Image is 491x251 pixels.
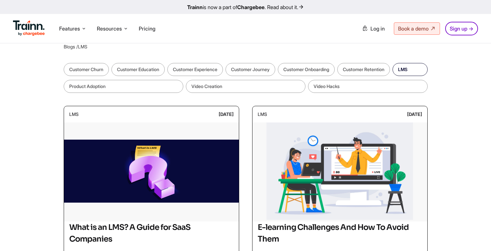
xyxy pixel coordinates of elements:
[237,4,265,10] b: Chargebee
[398,25,429,32] span: Book a demo
[78,44,87,50] span: LMS
[139,25,155,32] a: Pricing
[358,23,389,34] a: Log in
[167,63,223,76] a: Customer Experience
[278,63,335,76] a: Customer Onboarding
[252,122,427,220] img: E-learning Challenges And How To Avoid Them
[97,25,122,32] span: Resources
[337,63,390,76] a: Customer Retention
[219,109,234,120] div: [DATE]
[69,109,79,120] div: LMS
[64,44,78,50] a: Blogs /
[64,63,109,76] a: Customer Churn
[13,20,45,36] img: Trainn Logo
[59,25,80,32] span: Features
[445,22,478,35] a: Sign up →
[111,63,165,76] a: Customer Education
[64,122,239,220] img: What is an LMS? A Guide for SaaS Companies
[69,221,234,245] h2: What is an LMS? A Guide for SaaS Companies
[226,63,275,76] a: Customer Journey
[308,80,428,93] a: Video Hacks
[459,220,491,251] iframe: Chat Widget
[64,80,183,93] a: Product Adoption
[258,221,422,245] h2: E-learning Challenges And How To Avoid Them
[187,4,203,10] b: Trainn
[407,109,422,120] div: [DATE]
[393,63,428,76] a: LMS
[258,109,267,120] div: LMS
[394,22,440,35] a: Book a demo
[370,25,385,32] span: Log in
[186,80,305,93] a: Video Creation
